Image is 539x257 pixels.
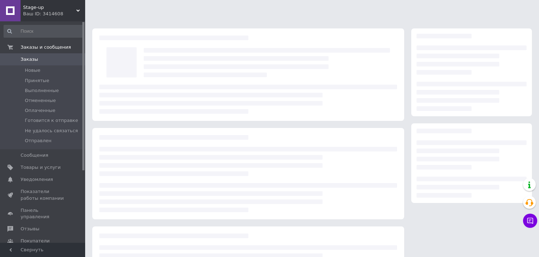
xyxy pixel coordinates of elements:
[23,4,76,11] span: Stage-up
[25,128,78,134] span: Не удалось связаться
[21,226,39,232] span: Отзывы
[4,25,84,38] input: Поиск
[21,56,38,63] span: Заказы
[25,107,55,114] span: Оплаченные
[21,152,48,159] span: Сообщения
[25,117,78,124] span: Готовится к отправке
[21,164,61,171] span: Товары и услуги
[21,207,66,220] span: Панель управления
[21,238,50,244] span: Покупатели
[21,188,66,201] span: Показатели работы компании
[25,87,59,94] span: Выполненные
[523,214,537,228] button: Чат с покупателем
[23,11,85,17] div: Ваш ID: 3414608
[25,138,51,144] span: Отправлен
[25,67,40,74] span: Новые
[21,44,71,50] span: Заказы и сообщения
[25,77,49,84] span: Принятые
[25,97,56,104] span: Отмененные
[21,176,53,183] span: Уведомления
